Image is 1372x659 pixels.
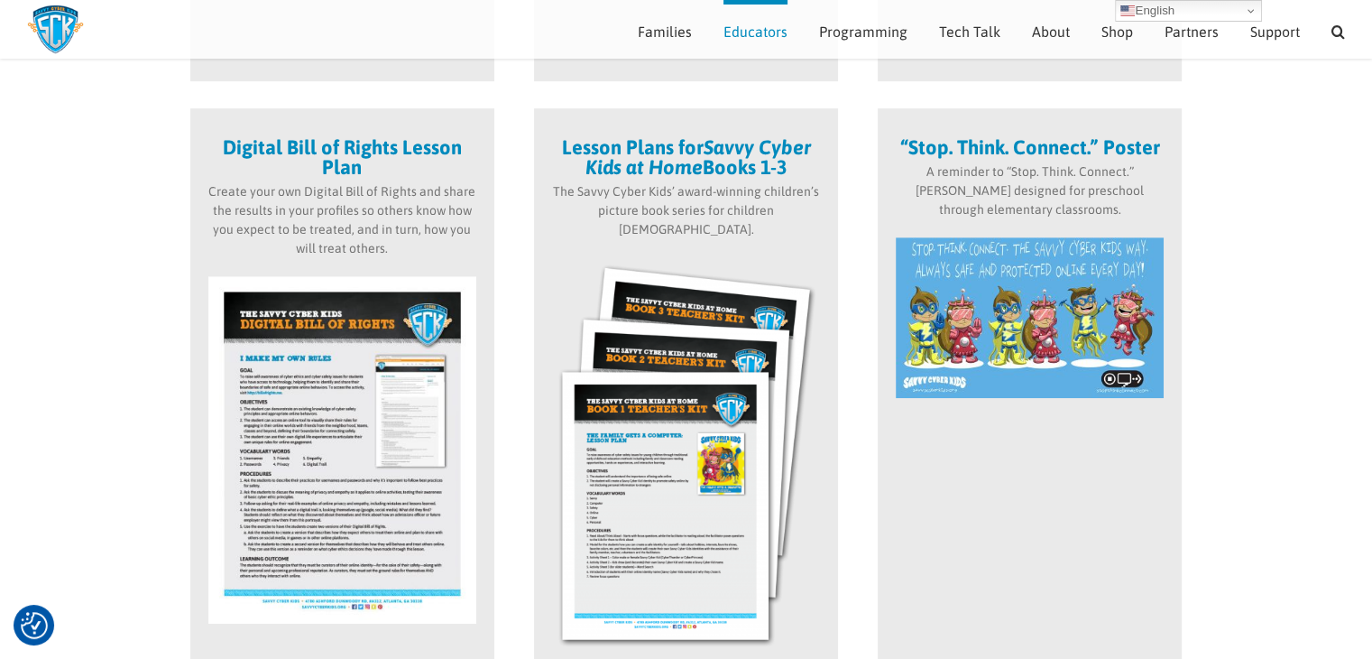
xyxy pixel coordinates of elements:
[819,24,907,39] span: Programming
[208,276,476,624] img: digital-bill-of-rights
[1165,24,1219,39] span: Partners
[585,135,810,179] strong: Books 1-3
[561,135,703,159] strong: Lesson Plans for
[552,257,820,650] img: teachers-kits
[552,182,820,239] p: The Savvy Cyber Kids’ award-winning children’s picture book series for children [DEMOGRAPHIC_DATA].
[223,135,462,179] strong: Digital Bill of Rights Lesson Plan
[1120,4,1135,18] img: en
[208,182,476,258] p: Create your own Digital Bill of Rights and share the results in your profiles so others know how ...
[1032,24,1070,39] span: About
[1101,24,1133,39] span: Shop
[585,135,810,179] em: Savvy Cyber Kids at Home
[900,135,1160,159] strong: “Stop. Think. Connect.” Poster
[1250,24,1300,39] span: Support
[939,24,1000,39] span: Tech Talk
[27,5,84,54] img: Savvy Cyber Kids Logo
[21,612,48,639] img: Revisit consent button
[896,162,1164,219] p: A reminder to “Stop. Think. Connect.” [PERSON_NAME] designed for preschool through elementary cla...
[638,24,692,39] span: Families
[21,612,48,639] button: Consent Preferences
[896,237,1164,398] img: StopThinkConnect-poster
[723,24,787,39] span: Educators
